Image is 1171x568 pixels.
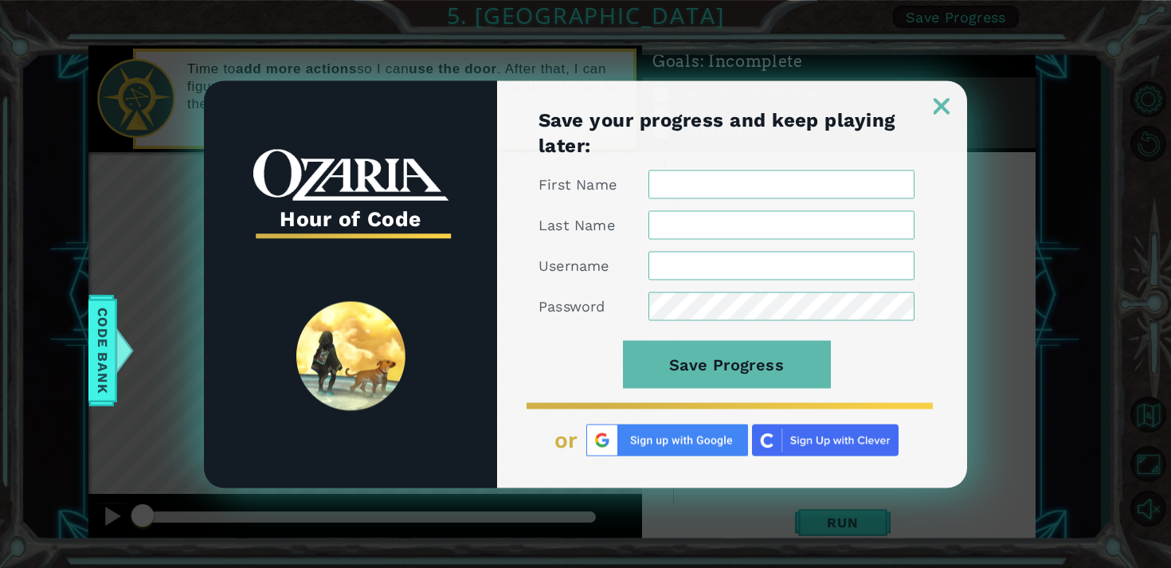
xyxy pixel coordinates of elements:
label: First Name [539,174,617,194]
span: Code Bank [90,302,116,399]
h1: Save your progress and keep playing later: [539,107,914,158]
img: clever_sso_button@2x.png [752,424,899,456]
img: whiteOzariaWordmark.png [253,149,448,201]
img: SpiritLandReveal.png [296,302,405,411]
label: Password [539,296,605,315]
img: ExitButton_Dusk.png [934,98,950,114]
label: Username [539,256,609,275]
label: Last Name [539,215,615,234]
h3: Hour of Code [253,202,448,237]
button: Save Progress [623,340,831,388]
span: or [554,427,578,452]
img: Google%20Sign%20Up.png [586,424,748,456]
